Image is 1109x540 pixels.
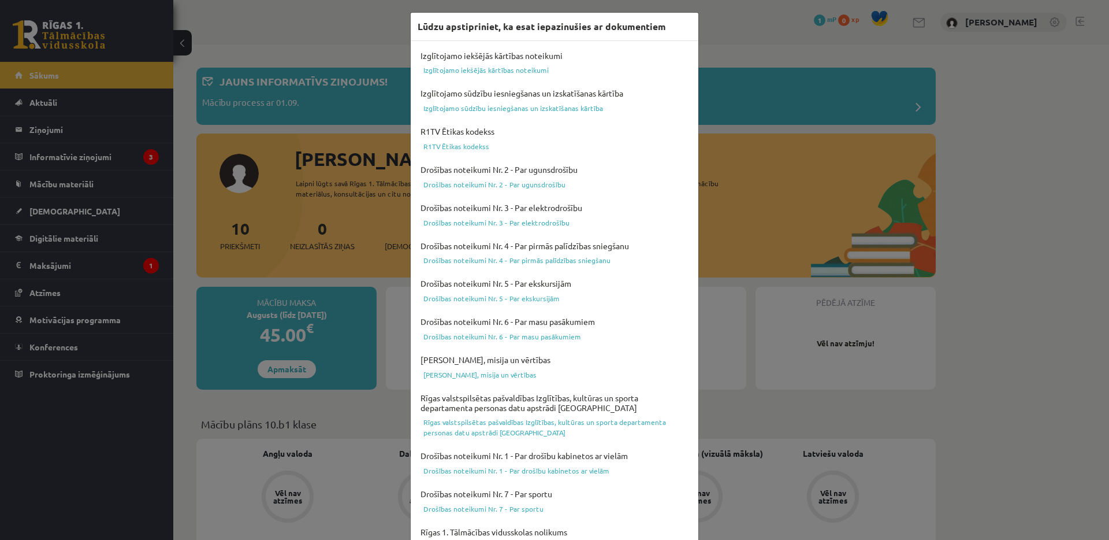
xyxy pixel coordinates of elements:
[418,314,691,330] h4: Drošības noteikumi Nr. 6 - Par masu pasākumiem
[418,48,691,64] h4: Izglītojamo iekšējās kārtības noteikumi
[418,390,691,416] h4: Rīgas valstspilsētas pašvaldības Izglītības, kultūras un sporta departamenta personas datu apstrā...
[418,524,691,540] h4: Rīgas 1. Tālmācības vidusskolas nolikums
[418,464,691,478] a: Drošības noteikumi Nr. 1 - Par drošību kabinetos ar vielām
[418,139,691,153] a: R1TV Ētikas kodekss
[418,101,691,115] a: Izglītojamo sūdzību iesniegšanas un izskatīšanas kārtība
[418,502,691,516] a: Drošības noteikumi Nr. 7 - Par sportu
[418,253,691,267] a: Drošības noteikumi Nr. 4 - Par pirmās palīdzības sniegšanu
[418,238,691,254] h4: Drošības noteikumi Nr. 4 - Par pirmās palīdzības sniegšanu
[418,177,691,191] a: Drošības noteikumi Nr. 2 - Par ugunsdrošību
[418,86,691,101] h4: Izglītojamo sūdzību iesniegšanas un izskatīšanas kārtība
[418,63,691,77] a: Izglītojamo iekšējās kārtības noteikumi
[418,124,691,139] h4: R1TV Ētikas kodekss
[418,448,691,464] h4: Drošības noteikumi Nr. 1 - Par drošību kabinetos ar vielām
[418,486,691,502] h4: Drošības noteikumi Nr. 7 - Par sportu
[418,368,691,382] a: [PERSON_NAME], misija un vērtības
[418,291,691,305] a: Drošības noteikumi Nr. 5 - Par ekskursijām
[418,352,691,368] h4: [PERSON_NAME], misija un vērtības
[418,162,691,177] h4: Drošības noteikumi Nr. 2 - Par ugunsdrošību
[418,330,691,343] a: Drošības noteikumi Nr. 6 - Par masu pasākumiem
[418,216,691,230] a: Drošības noteikumi Nr. 3 - Par elektrodrošību
[418,415,691,439] a: Rīgas valstspilsētas pašvaldības Izglītības, kultūras un sporta departamenta personas datu apstrā...
[418,200,691,216] h4: Drošības noteikumi Nr. 3 - Par elektrodrošību
[418,20,666,34] h3: Lūdzu apstipriniet, ka esat iepazinušies ar dokumentiem
[418,276,691,291] h4: Drošības noteikumi Nr. 5 - Par ekskursijām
